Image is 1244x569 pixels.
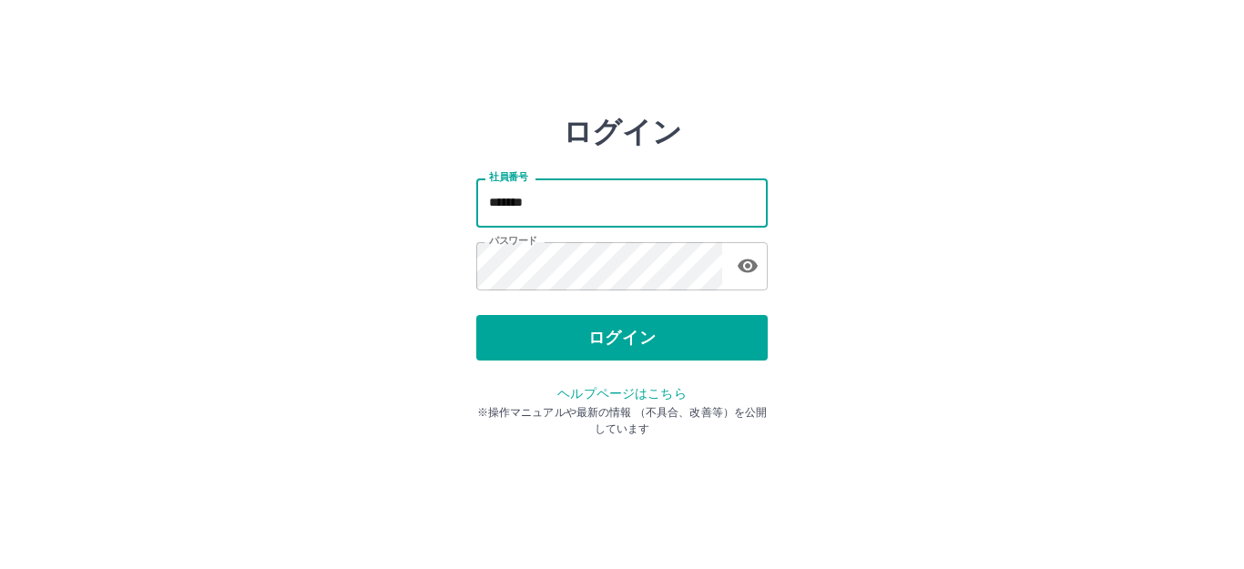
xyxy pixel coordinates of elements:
p: ※操作マニュアルや最新の情報 （不具合、改善等）を公開しています [476,404,768,437]
label: パスワード [489,234,537,248]
button: ログイン [476,315,768,361]
h2: ログイン [563,115,682,149]
label: 社員番号 [489,170,527,184]
a: ヘルプページはこちら [557,386,686,401]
